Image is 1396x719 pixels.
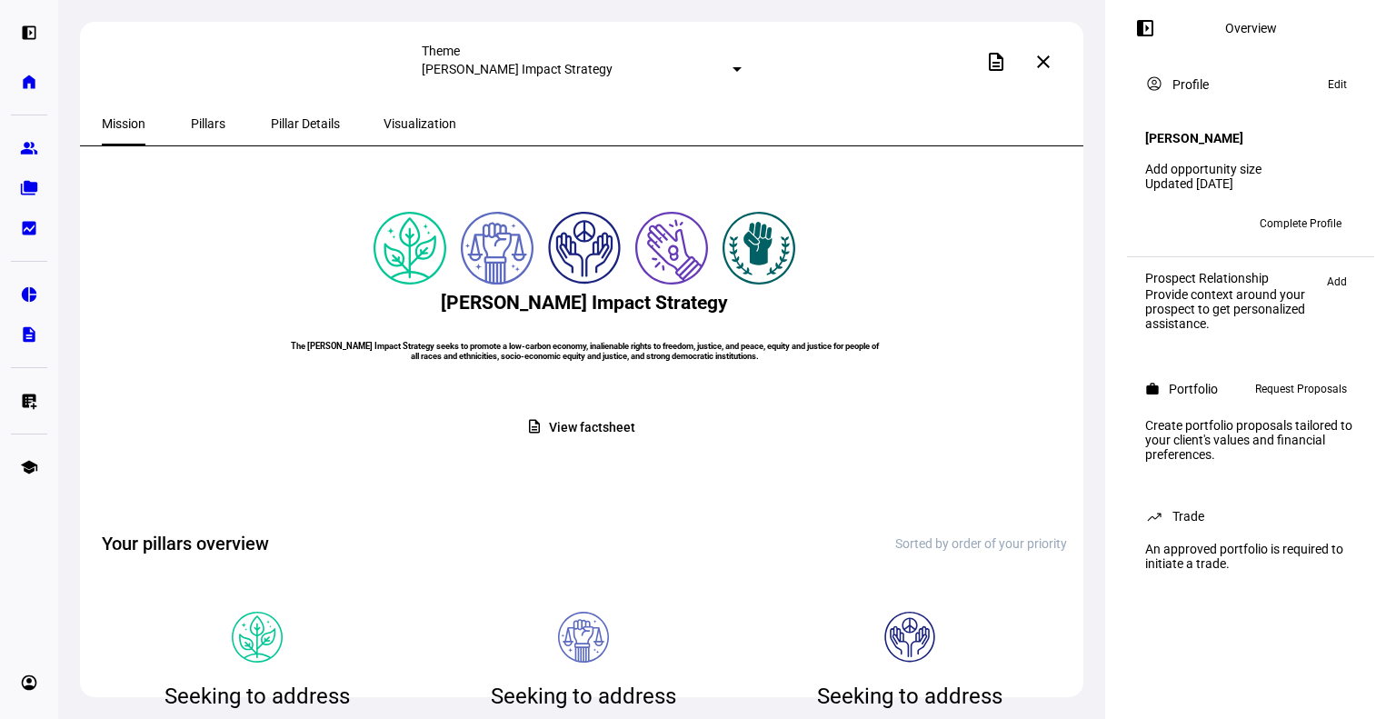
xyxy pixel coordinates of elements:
[20,139,38,157] eth-mat-symbol: group
[20,179,38,197] eth-mat-symbol: folder_copy
[1255,378,1347,400] span: Request Proposals
[384,117,456,130] span: Visualization
[1172,509,1204,524] div: Trade
[491,677,676,715] div: Seeking to address
[1260,209,1341,238] span: Complete Profile
[232,612,283,663] img: Pillar icon
[1246,378,1356,400] button: Request Proposals
[289,341,880,361] h6: The [PERSON_NAME] Impact Strategy seeks to promote a low-carbon economy, inalienable rights to fr...
[1328,74,1347,95] span: Edit
[1145,287,1318,331] div: Provide context around your prospect to get personalized assistance.
[11,64,47,100] a: home
[1134,17,1156,39] mat-icon: left_panel_open
[985,51,1007,73] mat-icon: description
[817,677,1002,715] div: Seeking to address
[1327,271,1347,293] span: Add
[723,212,795,285] img: racialJustice.colored.svg
[422,62,613,76] mat-select-trigger: [PERSON_NAME] Impact Strategy
[20,285,38,304] eth-mat-symbol: pie_chart
[20,73,38,91] eth-mat-symbol: home
[1152,217,1167,230] span: BB
[11,316,47,353] a: description
[1145,507,1163,525] mat-icon: trending_up
[1145,162,1261,176] a: Add opportunity size
[1145,74,1356,95] eth-panel-overview-card-header: Profile
[20,325,38,344] eth-mat-symbol: description
[441,292,728,314] h2: [PERSON_NAME] Impact Strategy
[549,410,634,445] span: View factsheet
[1245,209,1356,238] button: Complete Profile
[102,117,145,130] span: Mission
[374,212,446,285] img: climateChange.colored.svg
[1145,176,1356,191] div: Updated [DATE]
[1172,77,1209,92] div: Profile
[422,44,742,58] div: Theme
[1145,378,1356,400] eth-panel-overview-card-header: Portfolio
[20,392,38,410] eth-mat-symbol: list_alt_add
[1319,74,1356,95] button: Edit
[165,677,350,715] div: Seeking to address
[895,536,1067,551] div: Sorted by order of your priority
[271,117,340,130] span: Pillar Details
[635,212,708,285] img: poverty.colored.svg
[1318,271,1356,293] button: Add
[526,418,543,434] mat-icon: description
[884,612,935,663] img: Pillar icon
[461,212,533,285] img: democracy.colored.svg
[20,24,38,42] eth-mat-symbol: left_panel_open
[11,170,47,206] a: folder_copy
[1032,51,1054,73] mat-icon: close
[191,117,225,130] span: Pillars
[20,674,38,692] eth-mat-symbol: account_circle
[558,612,609,663] img: Pillar icon
[1134,534,1367,578] div: An approved portfolio is required to initiate a trade.
[1145,505,1356,527] eth-panel-overview-card-header: Trade
[548,212,621,285] img: humanRights.colored.svg
[11,210,47,246] a: bid_landscape
[1145,382,1160,396] mat-icon: work
[11,276,47,313] a: pie_chart
[11,130,47,166] a: group
[102,531,269,556] h2: Your pillars overview
[1145,131,1243,145] h4: [PERSON_NAME]
[20,458,38,476] eth-mat-symbol: school
[1169,382,1218,396] div: Portfolio
[1145,271,1318,285] div: Prospect Relationship
[1134,411,1367,469] div: Create portfolio proposals tailored to your client's values and financial preferences.
[1145,75,1163,93] mat-icon: account_circle
[20,219,38,237] eth-mat-symbol: bid_landscape
[1225,21,1277,35] div: Overview
[512,410,656,445] button: View factsheet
